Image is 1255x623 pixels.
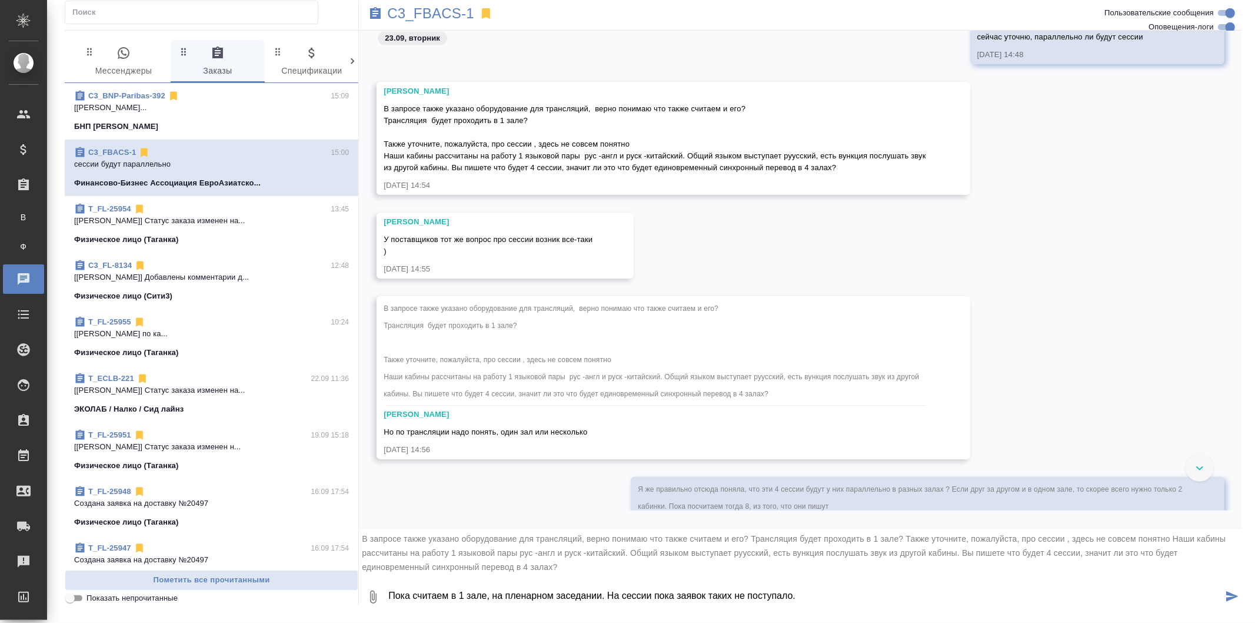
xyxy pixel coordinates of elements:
div: [DATE] 14:56 [384,444,929,456]
div: T_ECLB-22122.09 11:36[[PERSON_NAME]] Статус заказа изменен на...ЭКОЛАБ / Налко / Сид лайнз [65,366,358,422]
p: Физическое лицо (Таганка) [74,516,179,528]
span: В запросе также указано оборудование для трансляций, верно понимаю что также считаем и его? Транс... [384,304,921,398]
p: [[PERSON_NAME]] Статус заказа изменен н... [74,441,349,453]
svg: Отписаться [134,486,145,498]
span: Спецификации [272,46,352,78]
div: C3_BNP-Paribas-39215:09[[PERSON_NAME]...БНП [PERSON_NAME] [65,83,358,140]
p: 19.09 15:18 [311,429,349,441]
div: T_FL-2594716.09 17:54Создана заявка на доставку №20497Физическое лицо (Таганка) [65,535,358,592]
p: 10:24 [331,316,349,328]
svg: Отписаться [134,260,146,271]
span: Оповещения-логи [1149,21,1214,33]
input: Поиск [72,4,318,21]
span: У поставщиков тот же вопрос про сессии возник все-таки ) [384,235,592,256]
span: В [15,211,32,223]
p: Физическое лицо (Таганка) [74,234,179,246]
div: T_FL-2595413:45[[PERSON_NAME]] Статус заказа изменен на...Физическое лицо (Таганка) [65,196,358,253]
div: C3_FL-813412:48[[PERSON_NAME]] Добавлены комментарии д...Физическое лицо (Сити3) [65,253,358,309]
p: 15:09 [331,90,349,102]
p: [[PERSON_NAME]] Статус заказа изменен на... [74,385,349,396]
p: [[PERSON_NAME]] Статус заказа изменен на... [74,215,349,227]
a: C3_BNP-Paribas-392 [88,91,165,100]
span: Ф [15,241,32,253]
a: C3_FBACS-1 [387,8,474,19]
button: Пометить все прочитанными [65,570,358,591]
p: [[PERSON_NAME]... [74,102,349,114]
div: [PERSON_NAME] [384,409,929,420]
p: Физическое лицо (Сити3) [74,290,172,302]
p: Физическое лицо (Таганка) [74,347,179,359]
p: ЭКОЛАБ / Налко / Сид лайнз [74,403,184,415]
span: Пользовательские сообщения [1104,7,1214,19]
svg: Отписаться [134,542,145,554]
p: 22.09 11:36 [311,373,349,385]
p: Финансово-Бизнес Ассоциация ЕвроАзиатско... [74,177,261,189]
svg: Отписаться [134,316,145,328]
a: В [9,206,38,229]
div: T_FL-2595510:24[[PERSON_NAME] по ка...Физическое лицо (Таганка) [65,309,358,366]
div: [PERSON_NAME] [384,216,592,228]
a: C3_FBACS-1 [88,148,136,157]
span: В запросе также указано оборудование для трансляций, верно понимаю что также считаем и его? Транс... [362,534,1226,572]
a: T_FL-25947 [88,544,131,552]
svg: Отписаться [134,203,145,215]
div: [DATE] 14:48 [977,49,1183,61]
a: T_FL-25954 [88,204,131,213]
p: сессии будут параллельно [74,158,349,170]
svg: Отписаться [137,373,148,385]
svg: Отписаться [134,429,145,441]
a: T_FL-25955 [88,317,131,326]
span: Но по трансляции надо понять, один зал или несколько [384,428,587,436]
p: 13:45 [331,203,349,215]
span: Показать непрочитанные [86,592,178,604]
p: Создана заявка на доставку №20497 [74,554,349,566]
a: C3_FL-8134 [88,261,132,270]
p: 16.09 17:54 [311,542,349,554]
div: T_FL-2594816.09 17:54Создана заявка на доставку №20497Физическое лицо (Таганка) [65,479,358,535]
p: Физическое лицо (Таганка) [74,460,179,472]
a: Ф [9,235,38,259]
span: Я же правильно отсюда поняла, что эти 4 сессии будут у них параллельно в разных залах ? Если друг... [638,485,1184,511]
a: T_ECLB-221 [88,374,134,383]
span: Пометить все прочитанными [71,574,352,587]
div: [PERSON_NAME] [384,85,929,97]
p: [[PERSON_NAME] по ка... [74,328,349,340]
span: Мессенджеры [84,46,164,78]
a: T_FL-25951 [88,430,131,439]
p: 23.09, вторник [385,32,440,44]
div: [DATE] 14:54 [384,180,929,191]
p: 15:00 [331,147,349,158]
a: T_FL-25948 [88,487,131,496]
div: C3_FBACS-115:00сессии будут параллельноФинансово-Бизнес Ассоциация ЕвроАзиатско... [65,140,358,196]
p: 12:48 [331,260,349,271]
div: [DATE] 14:55 [384,263,592,275]
span: В запросе также указано оборудование для трансляций, верно понимаю что также считаем и его? Транс... [384,104,928,172]
p: [[PERSON_NAME]] Добавлены комментарии д... [74,271,349,283]
svg: Зажми и перетащи, чтобы поменять порядок вкладок [272,46,284,57]
p: БНП [PERSON_NAME] [74,121,158,132]
span: Заказы [178,46,258,78]
svg: Отписаться [138,147,150,158]
div: T_FL-2595119.09 15:18[[PERSON_NAME]] Статус заказа изменен н...Физическое лицо (Таганка) [65,422,358,479]
p: 16.09 17:54 [311,486,349,498]
p: Создана заявка на доставку №20497 [74,498,349,509]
